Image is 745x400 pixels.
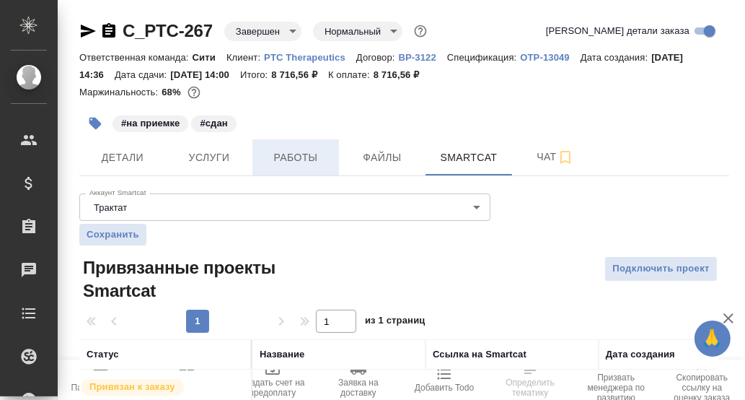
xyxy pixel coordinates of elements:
[79,224,146,245] button: Сохранить
[365,312,426,333] span: из 1 страниц
[447,52,520,63] p: Спецификация:
[79,256,296,303] span: Привязанные проекты Smartcat
[402,360,488,400] button: Добавить Todo
[89,201,131,214] button: Трактат
[320,25,385,38] button: Нормальный
[226,52,264,63] p: Клиент:
[520,52,580,63] p: OTP-13049
[79,194,490,221] div: Трактат
[240,69,271,80] p: Итого:
[261,149,330,167] span: Работы
[200,116,227,131] p: #сдан
[71,383,131,393] span: Папка на Drive
[100,22,118,40] button: Скопировать ссылку
[356,52,399,63] p: Договор:
[87,347,119,362] div: Статус
[557,149,574,166] svg: Подписаться
[79,52,193,63] p: Ответственная команда:
[79,87,162,97] p: Маржинальность:
[79,108,111,139] button: Добавить тэг
[606,347,675,362] div: Дата создания
[123,21,213,40] a: C_PTC-267
[573,360,659,400] button: Призвать менеджера по развитию
[224,22,301,41] div: Завершен
[520,51,580,63] a: OTP-13049
[185,83,203,102] button: 2304.77 RUB;
[315,360,401,400] button: Заявка на доставку
[190,116,237,129] span: сдан
[121,116,180,131] p: #на приемке
[415,383,474,393] span: Добавить Todo
[488,360,573,400] button: Определить тематику
[374,69,431,80] p: 8 716,56 ₽
[232,25,284,38] button: Завершен
[328,69,374,80] p: К оплате:
[271,69,328,80] p: 8 716,56 ₽
[313,22,402,41] div: Завершен
[411,22,430,40] button: Доп статусы указывают на важность/срочность заказа
[162,87,184,97] p: 68%
[89,380,175,394] p: Привязан к заказу
[659,360,745,400] button: Скопировать ссылку на оценку заказа
[115,69,170,80] p: Дата сдачи:
[581,52,651,63] p: Дата создания:
[546,24,689,38] span: [PERSON_NAME] детали заказа
[79,22,97,40] button: Скопировать ссылку для ЯМессенджера
[433,347,526,362] div: Ссылка на Smartcat
[348,149,417,167] span: Файлы
[521,148,590,166] span: Чат
[175,149,244,167] span: Услуги
[264,52,356,63] p: PTC Therapeutics
[260,347,304,362] div: Название
[170,69,240,80] p: [DATE] 14:00
[434,149,503,167] span: Smartcat
[604,256,718,282] button: Подключить проект
[399,52,447,63] p: ВР-3122
[264,51,356,63] a: PTC Therapeutics
[399,51,447,63] a: ВР-3122
[229,360,315,400] button: Создать счет на предоплату
[58,360,144,400] button: Папка на Drive
[87,227,139,242] span: Сохранить
[324,378,392,398] span: Заявка на доставку
[88,149,157,167] span: Детали
[612,261,710,277] span: Подключить проект
[111,116,190,129] span: на приемке
[695,321,731,357] button: 🙏
[496,378,565,398] span: Определить тематику
[238,378,307,398] span: Создать счет на предоплату
[193,52,226,63] p: Сити
[700,323,725,354] span: 🙏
